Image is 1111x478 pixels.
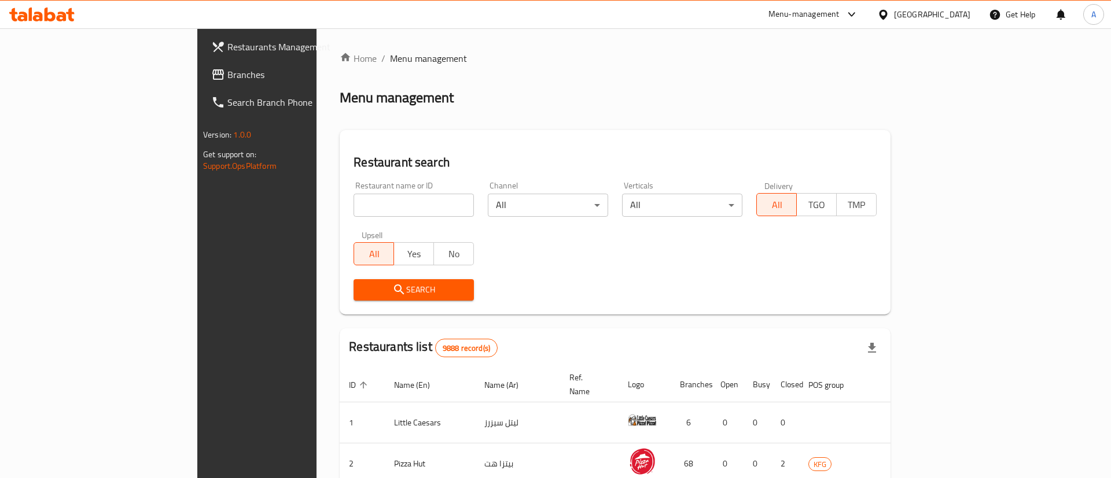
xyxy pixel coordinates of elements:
span: TGO [801,197,832,213]
span: No [439,246,469,262]
button: Yes [393,242,434,265]
td: 0 [711,402,744,443]
span: Name (En) [394,378,445,392]
img: Little Caesars [628,406,657,435]
h2: Menu management [340,88,454,107]
li: / [381,51,385,65]
div: All [622,194,742,217]
span: A [1091,8,1096,21]
h2: Restaurant search [354,154,877,171]
h2: Restaurants list [349,338,498,357]
input: Search for restaurant name or ID.. [354,194,474,217]
span: Yes [399,246,429,262]
span: Search [363,283,465,297]
button: TMP [836,193,877,216]
td: Little Caesars [385,402,475,443]
span: Name (Ar) [484,378,534,392]
th: Logo [619,367,671,402]
span: ID [349,378,371,392]
a: Restaurants Management [202,33,383,61]
span: 1.0.0 [233,127,251,142]
button: Search [354,279,474,301]
span: Branches [227,68,374,81]
div: All [488,194,608,217]
a: Branches [202,61,383,88]
span: Restaurants Management [227,40,374,54]
label: Upsell [362,231,383,239]
button: TGO [796,193,837,216]
td: 0 [771,402,799,443]
button: No [433,242,474,265]
th: Open [711,367,744,402]
nav: breadcrumb [340,51,891,65]
span: Get support on: [203,147,256,162]
div: Menu-management [768,8,840,21]
span: Menu management [390,51,467,65]
span: All [359,246,389,262]
button: All [354,242,394,265]
td: 6 [671,402,711,443]
label: Delivery [764,181,793,190]
a: Search Branch Phone [202,88,383,116]
a: Support.OpsPlatform [203,158,277,173]
div: Export file [858,334,886,362]
span: Search Branch Phone [227,95,374,109]
th: Branches [671,367,711,402]
button: All [756,193,797,216]
td: 0 [744,402,771,443]
span: 9888 record(s) [436,343,497,354]
span: Version: [203,127,231,142]
div: Total records count [435,339,498,357]
th: Closed [771,367,799,402]
span: TMP [841,197,872,213]
span: KFG [809,458,831,471]
span: All [761,197,792,213]
span: POS group [808,378,859,392]
span: Ref. Name [569,370,605,398]
div: [GEOGRAPHIC_DATA] [894,8,970,21]
th: Busy [744,367,771,402]
td: ليتل سيزرز [475,402,560,443]
img: Pizza Hut [628,447,657,476]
